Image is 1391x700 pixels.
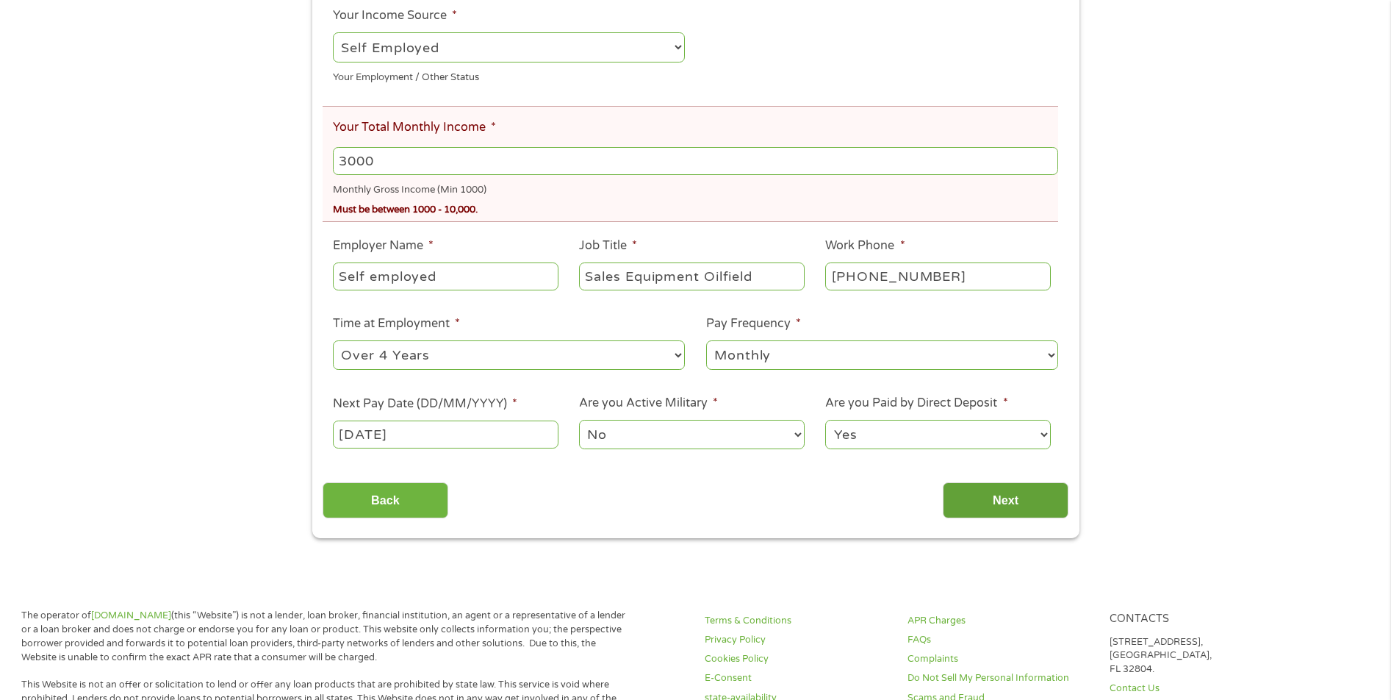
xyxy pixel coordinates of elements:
[323,482,448,518] input: Back
[705,652,890,666] a: Cookies Policy
[705,671,890,685] a: E-Consent
[907,633,1093,647] a: FAQs
[333,262,558,290] input: Walmart
[333,178,1057,198] div: Monthly Gross Income (Min 1000)
[579,238,637,254] label: Job Title
[333,238,434,254] label: Employer Name
[705,614,890,628] a: Terms & Conditions
[825,238,905,254] label: Work Phone
[1110,682,1295,696] a: Contact Us
[825,262,1050,290] input: (231) 754-4010
[333,120,496,135] label: Your Total Monthly Income
[333,147,1057,175] input: 1800
[907,614,1093,628] a: APR Charges
[333,316,460,332] label: Time at Employment
[907,671,1093,685] a: Do Not Sell My Personal Information
[1110,635,1295,677] p: [STREET_ADDRESS], [GEOGRAPHIC_DATA], FL 32804.
[825,396,1007,411] label: Are you Paid by Direct Deposit
[579,396,718,411] label: Are you Active Military
[1110,612,1295,626] h4: Contacts
[21,609,630,665] p: The operator of (this “Website”) is not a lender, loan broker, financial institution, an agent or...
[333,421,558,449] input: ---Click Here for Calendar ---
[91,610,171,621] a: [DOMAIN_NAME]
[333,396,517,412] label: Next Pay Date (DD/MM/YYYY)
[943,482,1068,518] input: Next
[333,198,1057,218] div: Must be between 1000 - 10,000.
[907,652,1093,666] a: Complaints
[579,262,804,290] input: Cashier
[705,633,890,647] a: Privacy Policy
[333,65,685,85] div: Your Employment / Other Status
[333,8,457,24] label: Your Income Source
[706,316,801,332] label: Pay Frequency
